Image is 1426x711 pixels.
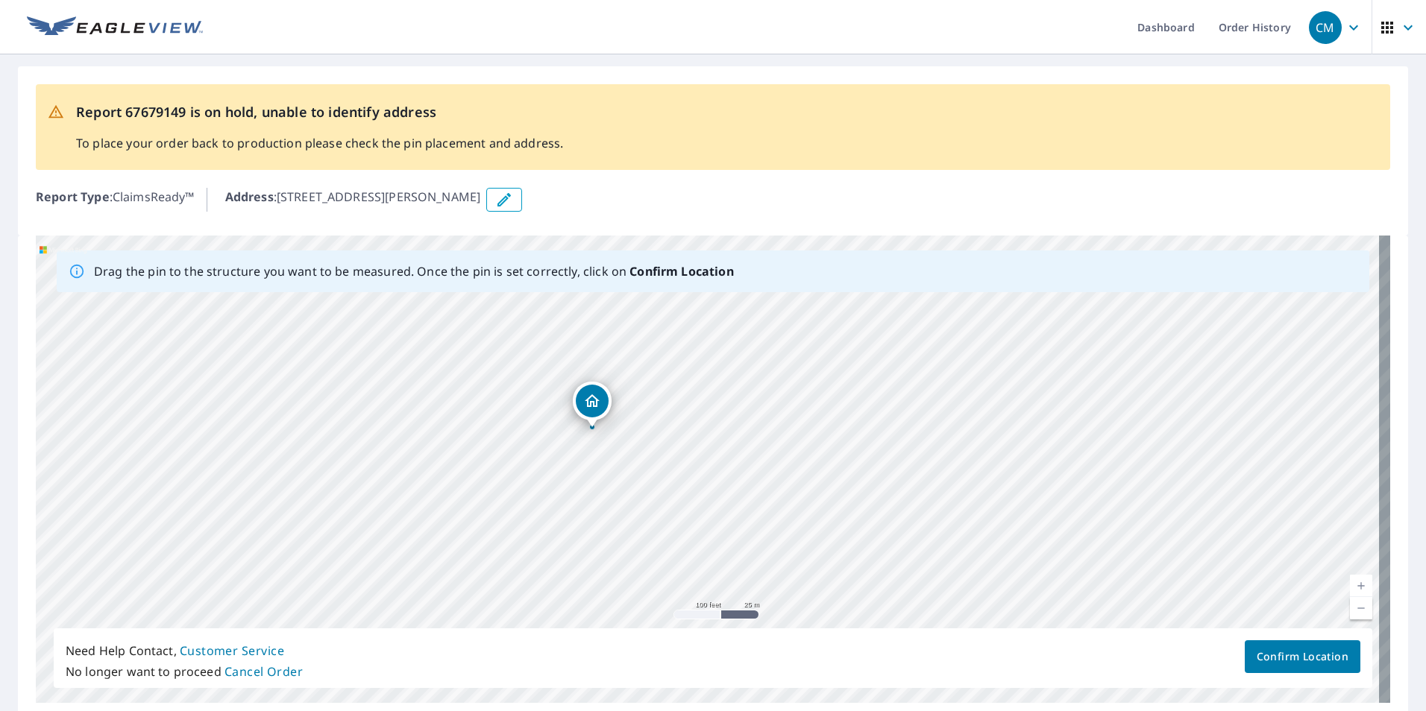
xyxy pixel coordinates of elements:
[224,661,304,682] button: Cancel Order
[1257,648,1348,666] span: Confirm Location
[76,102,563,122] p: Report 67679149 is on hold, unable to identify address
[225,188,481,212] p: : [STREET_ADDRESS][PERSON_NAME]
[629,263,733,279] b: Confirm Location
[36,189,110,205] b: Report Type
[66,640,303,661] p: Need Help Contact,
[1350,575,1372,597] a: Current Level 18, Zoom In
[76,134,563,152] p: To place your order back to production please check the pin placement and address.
[225,189,274,205] b: Address
[66,661,303,682] p: No longer want to proceed
[1309,11,1342,44] div: CM
[180,640,284,661] button: Customer Service
[36,188,195,212] p: : ClaimsReady™
[94,262,734,280] p: Drag the pin to the structure you want to be measured. Once the pin is set correctly, click on
[1350,597,1372,619] a: Current Level 18, Zoom Out
[27,16,203,39] img: EV Logo
[1245,640,1360,673] button: Confirm Location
